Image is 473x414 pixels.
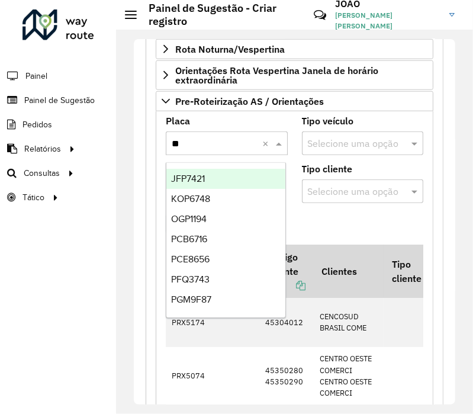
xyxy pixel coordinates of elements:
[313,245,384,298] th: Clientes
[166,114,190,128] label: Placa
[171,274,210,284] span: PFQ3743
[156,91,433,111] a: Pre-Roteirização AS / Orientações
[384,245,429,298] th: Tipo cliente
[166,162,201,176] label: Clientes
[156,60,433,90] a: Orientações Rota Vespertina Janela de horário extraordinária
[171,234,207,244] span: PCB6716
[166,347,213,405] td: PRX5074
[313,347,384,405] td: CENTRO OESTE COMERCI CENTRO OESTE COMERCI
[156,39,433,59] a: Rota Noturna/Vespertina
[22,118,52,131] span: Pedidos
[171,174,205,184] span: JFP7421
[24,167,60,179] span: Consultas
[313,298,384,347] td: CENCOSUD BRASIL COME
[171,214,207,224] span: OGP1194
[302,162,353,176] label: Tipo cliente
[166,162,286,318] ng-dropdown-panel: Options list
[137,2,304,27] h2: Painel de Sugestão - Criar registro
[175,97,324,106] span: Pre-Roteirização AS / Orientações
[302,114,354,128] label: Tipo veículo
[24,94,95,107] span: Painel de Sugestão
[268,280,305,291] a: Copiar
[259,298,313,347] td: 45304012
[336,10,440,31] span: [PERSON_NAME] [PERSON_NAME]
[175,44,285,54] span: Rota Noturna/Vespertina
[171,294,211,304] span: PGM9F87
[175,66,428,85] span: Orientações Rota Vespertina Janela de horário extraordinária
[22,191,44,204] span: Tático
[259,245,313,298] th: Código Cliente
[171,194,210,204] span: KOP6748
[259,347,313,405] td: 45350280 45350290
[171,254,210,264] span: PCE8656
[166,298,213,347] td: PRX5174
[24,143,61,155] span: Relatórios
[263,136,273,150] span: Clear all
[307,2,333,28] a: Contato Rápido
[25,70,47,82] span: Painel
